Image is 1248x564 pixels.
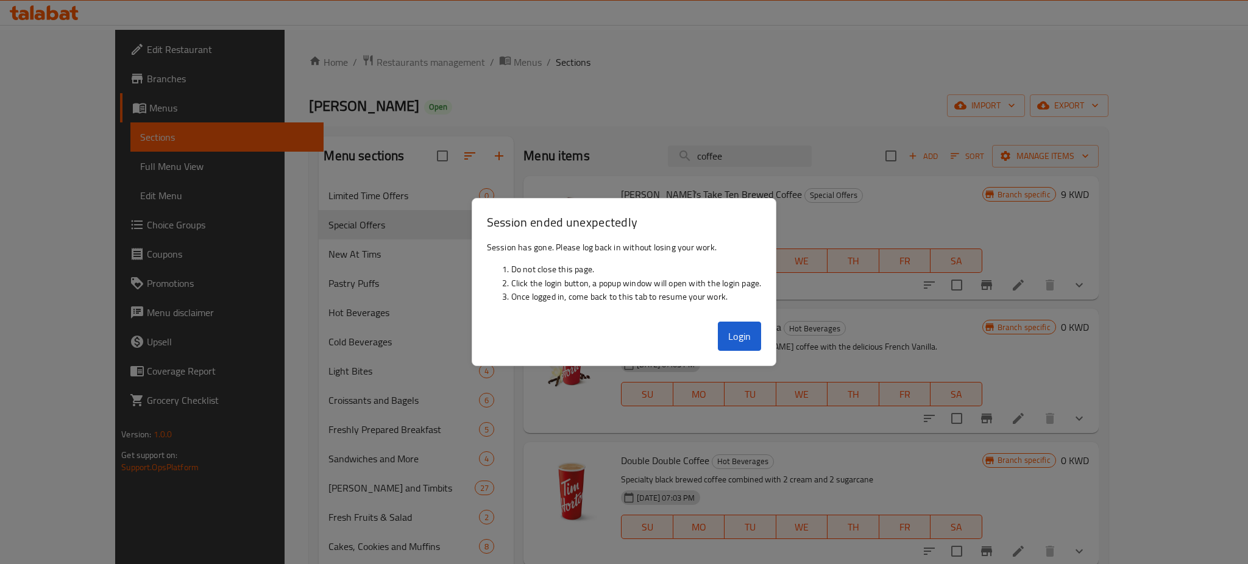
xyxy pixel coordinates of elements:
[511,263,762,276] li: Do not close this page.
[511,290,762,303] li: Once logged in, come back to this tab to resume your work.
[487,213,762,231] h3: Session ended unexpectedly
[472,236,776,317] div: Session has gone. Please log back in without losing your work.
[718,322,762,351] button: Login
[511,277,762,290] li: Click the login button, a popup window will open with the login page.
